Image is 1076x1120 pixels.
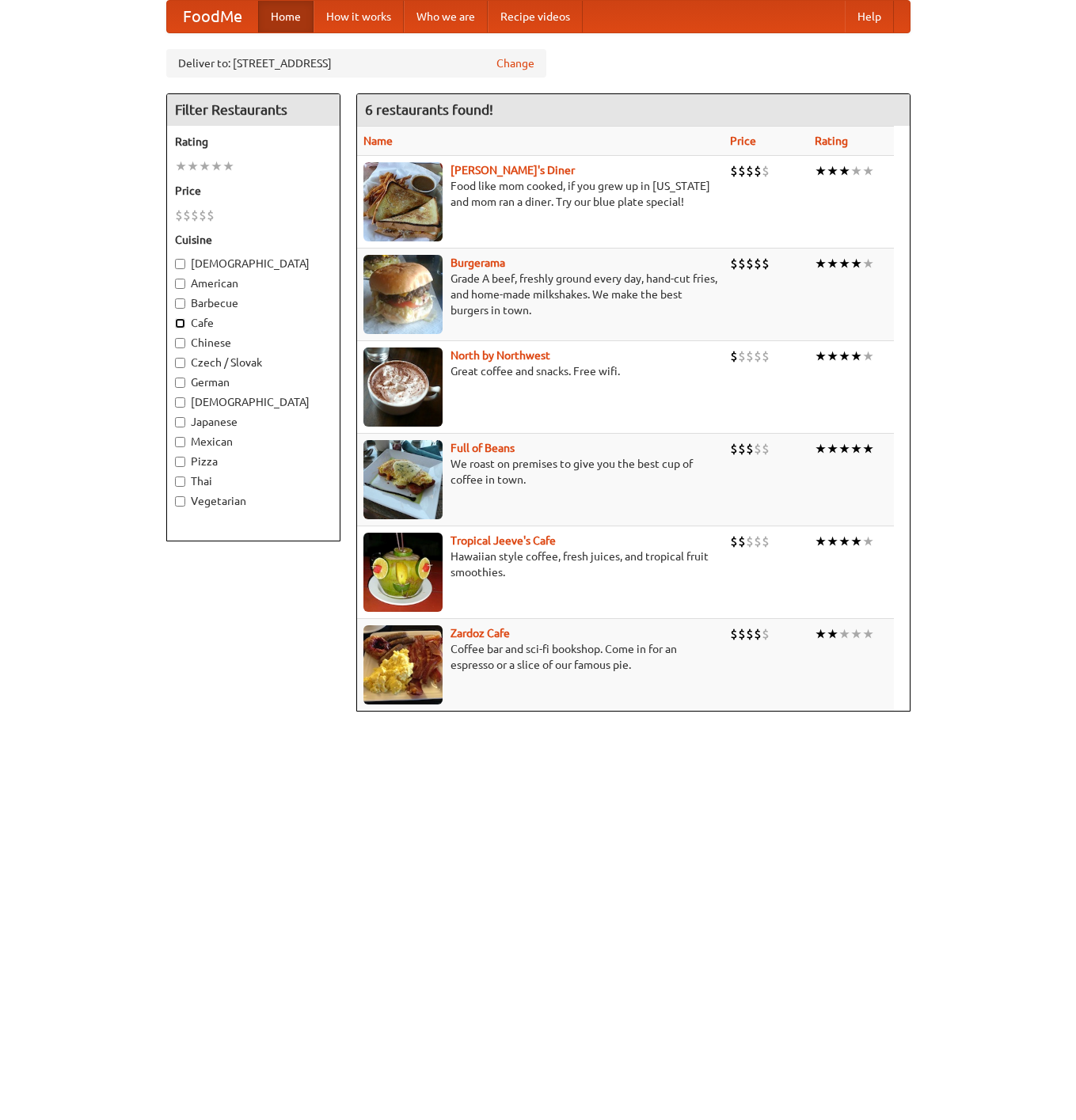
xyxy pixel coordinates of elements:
[815,255,827,272] li: ★
[363,641,717,673] p: Coffee bar and sci-fi bookshop. Come in for an espresso or a slice of our famous pie.
[166,49,546,78] div: Deliver to: [STREET_ADDRESS]
[175,476,185,487] input: Thai
[746,440,754,457] li: $
[850,533,862,550] li: ★
[762,347,770,365] li: $
[838,347,850,365] li: ★
[314,1,404,32] a: How it works
[175,335,332,351] label: Chinese
[451,627,510,640] a: Zardoz Cafe
[738,347,746,365] li: $
[838,533,850,550] li: ★
[730,162,738,180] li: $
[862,625,874,643] li: ★
[754,533,762,550] li: $
[746,347,754,365] li: $
[746,625,754,643] li: $
[365,102,493,117] ng-pluralize: 6 restaurants found!
[746,255,754,272] li: $
[199,158,211,175] li: ★
[207,207,215,224] li: $
[175,473,332,489] label: Thai
[827,162,838,180] li: ★
[363,363,717,379] p: Great coffee and snacks. Free wifi.
[451,442,515,454] a: Full of Beans
[850,255,862,272] li: ★
[850,162,862,180] li: ★
[451,164,575,177] b: [PERSON_NAME]'s Diner
[762,440,770,457] li: $
[815,625,827,643] li: ★
[175,318,185,328] input: Cafe
[175,493,332,509] label: Vegetarian
[815,440,827,457] li: ★
[199,207,207,224] li: $
[222,158,234,175] li: ★
[862,255,874,272] li: ★
[451,256,505,269] a: Burgerama
[167,94,340,126] h4: Filter Restaurants
[404,1,488,32] a: Who we are
[838,625,850,643] li: ★
[451,534,556,547] a: Tropical Jeeve's Cafe
[827,625,838,643] li: ★
[746,162,754,180] li: $
[488,1,583,32] a: Recipe videos
[175,454,332,469] label: Pizza
[845,1,894,32] a: Help
[363,549,717,580] p: Hawaiian style coffee, fresh juices, and tropical fruit smoothies.
[175,259,185,269] input: [DEMOGRAPHIC_DATA]
[363,456,717,488] p: We roast on premises to give you the best cup of coffee in town.
[175,315,332,331] label: Cafe
[815,533,827,550] li: ★
[838,440,850,457] li: ★
[838,162,850,180] li: ★
[175,295,332,311] label: Barbecue
[175,378,185,388] input: German
[363,162,443,241] img: sallys.jpg
[175,279,185,289] input: American
[862,440,874,457] li: ★
[738,162,746,180] li: $
[730,347,738,365] li: $
[175,414,332,430] label: Japanese
[827,440,838,457] li: ★
[175,183,332,199] h5: Price
[211,158,222,175] li: ★
[363,533,443,612] img: jeeves.jpg
[850,440,862,457] li: ★
[815,347,827,365] li: ★
[175,338,185,348] input: Chinese
[175,434,332,450] label: Mexican
[175,358,185,368] input: Czech / Slovak
[827,533,838,550] li: ★
[738,255,746,272] li: $
[827,255,838,272] li: ★
[862,162,874,180] li: ★
[175,397,185,408] input: [DEMOGRAPHIC_DATA]
[762,162,770,180] li: $
[175,437,185,447] input: Mexican
[730,533,738,550] li: $
[175,158,187,175] li: ★
[363,625,443,704] img: zardoz.jpg
[754,162,762,180] li: $
[730,625,738,643] li: $
[754,347,762,365] li: $
[754,255,762,272] li: $
[762,625,770,643] li: $
[183,207,191,224] li: $
[175,134,332,150] h5: Rating
[827,347,838,365] li: ★
[762,533,770,550] li: $
[187,158,199,175] li: ★
[730,440,738,457] li: $
[862,347,874,365] li: ★
[730,255,738,272] li: $
[754,625,762,643] li: $
[363,271,717,318] p: Grade A beef, freshly ground every day, hand-cut fries, and home-made milkshakes. We make the bes...
[175,496,185,507] input: Vegetarian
